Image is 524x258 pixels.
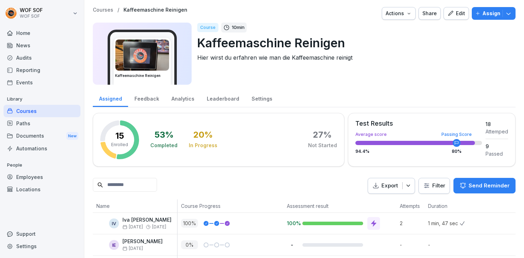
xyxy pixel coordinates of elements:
a: Settings [245,89,278,107]
p: WOF SOF [20,7,43,13]
a: Assigned [93,89,128,107]
div: Attemped [486,128,508,135]
p: 100% [287,220,297,227]
div: Documents [4,130,80,143]
p: 1 min, 47 sec [428,220,460,227]
a: Audits [4,52,80,64]
div: 18 [486,120,508,128]
button: Actions [382,7,416,20]
a: Kaffeemaschine Reinigen [124,7,187,13]
p: 100 % [181,219,198,228]
p: Kaffeemaschine Reinigen [197,34,510,52]
div: Actions [386,10,412,17]
p: WOF SOF [20,14,43,19]
button: Filter [419,178,450,193]
p: - [428,241,460,248]
div: Not Started [308,142,337,149]
p: People [4,160,80,171]
p: Course Progress [181,202,280,210]
a: Settings [4,240,80,252]
p: Assessment result [287,202,393,210]
a: News [4,39,80,52]
div: 53 % [155,131,174,139]
a: Courses [4,105,80,117]
img: t1sr1n5hoioeeo4igem1edyi.png [115,40,169,71]
p: 15 [115,132,124,140]
span: [DATE] [152,224,166,229]
button: Assign [472,7,516,20]
div: 94.4 % [355,149,482,154]
span: [DATE] [122,246,143,251]
p: [PERSON_NAME] [122,239,163,245]
a: Reporting [4,64,80,76]
div: Filter [423,182,445,189]
button: Send Reminder [453,178,516,193]
a: Automations [4,142,80,155]
p: 0 % [181,240,198,249]
div: 80 % [452,149,462,154]
a: Events [4,76,80,89]
a: Analytics [165,89,200,107]
div: In Progress [189,142,217,149]
div: Passing Score [441,132,472,137]
button: Share [418,7,441,20]
p: Attempts [400,202,421,210]
div: Average score [355,132,482,137]
p: - [287,241,297,248]
div: IV [109,218,119,228]
p: Assign [482,10,500,17]
p: Duration [428,202,456,210]
p: Send Reminder [469,182,510,190]
a: Leaderboard [200,89,245,107]
div: Passed [486,150,508,157]
h3: Kaffeemaschine Reinigen [115,73,169,78]
div: Employees [4,171,80,183]
p: Library [4,94,80,105]
div: Edit [447,10,465,17]
button: Edit [444,7,469,20]
a: Locations [4,183,80,196]
div: Course [197,23,218,32]
div: Test Results [355,120,482,127]
div: Support [4,228,80,240]
p: 10 min [232,24,245,31]
p: Iva [PERSON_NAME] [122,217,171,223]
div: 27 % [313,131,332,139]
a: DocumentsNew [4,130,80,143]
p: 2 [400,220,424,227]
a: Feedback [128,89,165,107]
div: IE [109,240,119,250]
a: Paths [4,117,80,130]
p: Hier wirst du erfahren wie man die Kaffeemaschine reinigt [197,53,510,62]
a: Home [4,27,80,39]
p: Export [381,182,398,190]
p: Enrolled [111,142,128,148]
span: [DATE] [122,224,143,229]
div: Share [422,10,437,17]
a: Courses [93,7,113,13]
div: 9 [486,143,508,150]
div: 20 % [193,131,213,139]
p: - [400,241,424,248]
button: Export [368,178,415,194]
div: New [66,132,78,140]
div: Completed [150,142,177,149]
